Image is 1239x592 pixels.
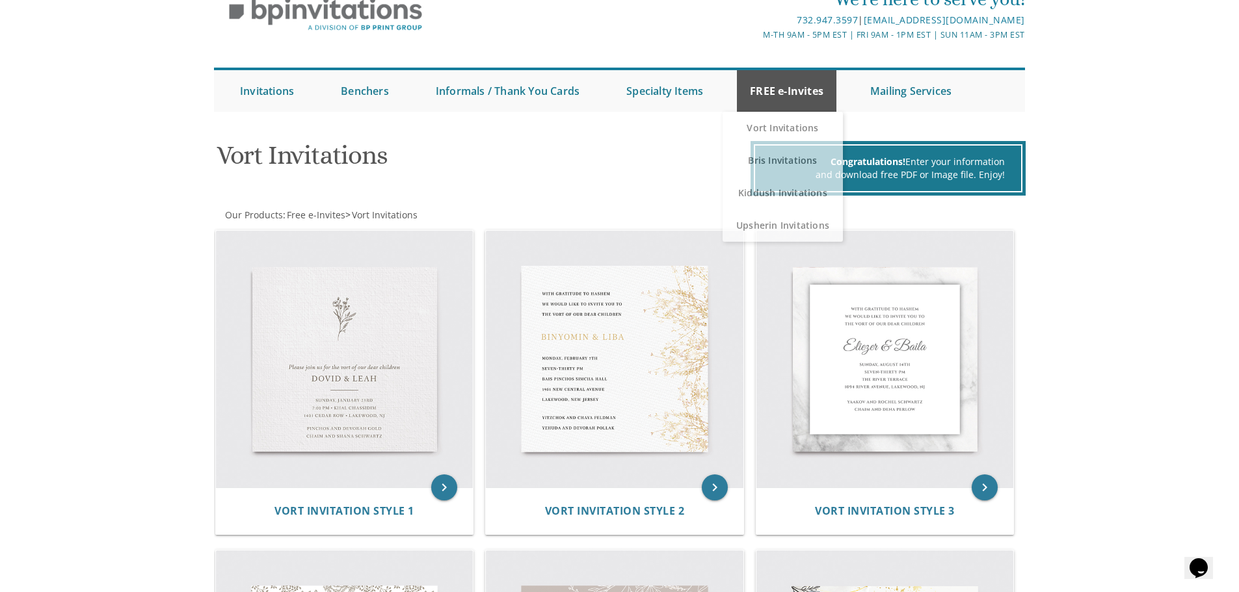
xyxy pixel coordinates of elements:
[815,504,955,518] span: Vort Invitation Style 3
[431,474,457,500] a: keyboard_arrow_right
[972,474,998,500] a: keyboard_arrow_right
[723,209,843,242] a: Upsherin Invitations
[224,209,283,221] a: Our Products
[486,231,743,488] img: Vort Invitation Style 2
[214,209,620,222] div: :
[351,209,418,221] a: Vort Invitations
[274,504,414,518] span: Vort Invitation Style 1
[345,209,418,221] span: >
[328,70,402,112] a: Benchers
[613,70,716,112] a: Specialty Items
[797,14,858,26] a: 732.947.3597
[485,28,1025,42] div: M-Th 9am - 5pm EST | Fri 9am - 1pm EST | Sun 11am - 3pm EST
[423,70,593,112] a: Informals / Thank You Cards
[737,70,836,112] a: FREE e-Invites
[723,112,843,144] a: Vort Invitations
[545,505,685,517] a: Vort Invitation Style 2
[815,505,955,517] a: Vort Invitation Style 3
[723,144,843,177] a: Bris Invitations
[227,70,307,112] a: Invitations
[756,231,1014,488] img: Vort Invitation Style 3
[216,231,473,488] img: Vort Invitation Style 1
[352,209,418,221] span: Vort Invitations
[485,12,1025,28] div: |
[831,155,905,168] span: Congratulations!
[723,177,843,209] a: Kiddush Invitations
[857,70,965,112] a: Mailing Services
[217,141,747,179] h1: Vort Invitations
[864,14,1025,26] a: [EMAIL_ADDRESS][DOMAIN_NAME]
[1184,540,1226,579] iframe: chat widget
[702,474,728,500] a: keyboard_arrow_right
[771,155,1005,168] div: Enter your information
[274,505,414,517] a: Vort Invitation Style 1
[286,209,345,221] a: Free e-Invites
[287,209,345,221] span: Free e-Invites
[771,168,1005,181] div: and download free PDF or Image file. Enjoy!
[545,504,685,518] span: Vort Invitation Style 2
